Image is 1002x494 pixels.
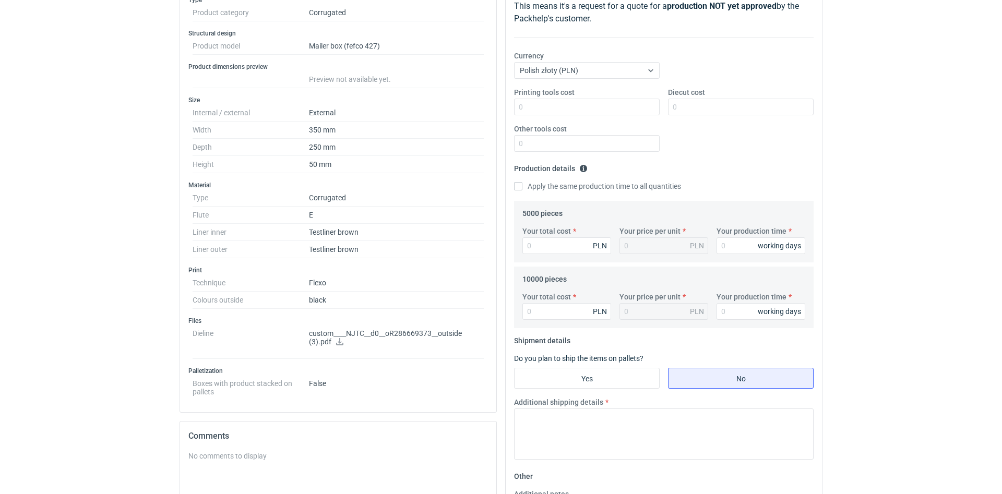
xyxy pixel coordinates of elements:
[717,237,805,254] input: 0
[758,240,801,251] div: working days
[309,207,484,224] dd: E
[193,241,309,258] dt: Liner outer
[309,329,484,347] p: custom____NJTC__d0__oR286669373__outside (3).pdf
[593,306,607,317] div: PLN
[514,124,567,134] label: Other tools cost
[522,205,563,218] legend: 5000 pieces
[717,303,805,320] input: 0
[514,354,643,363] label: Do you plan to ship the items on pallets?
[514,160,588,173] legend: Production details
[514,99,660,115] input: 0
[522,292,571,302] label: Your total cost
[309,139,484,156] dd: 250 mm
[193,274,309,292] dt: Technique
[193,189,309,207] dt: Type
[309,75,391,83] span: Preview not available yet.
[193,139,309,156] dt: Depth
[514,332,570,345] legend: Shipment details
[619,292,681,302] label: Your price per unit
[593,240,607,251] div: PLN
[520,66,578,75] span: Polish złoty (PLN)
[309,189,484,207] dd: Corrugated
[514,135,660,152] input: 0
[188,430,488,442] h2: Comments
[514,468,533,480] legend: Other
[188,63,488,71] h3: Product dimensions preview
[309,292,484,309] dd: black
[690,306,704,317] div: PLN
[309,104,484,122] dd: External
[188,266,488,274] h3: Print
[514,87,575,98] label: Printing tools cost
[188,317,488,325] h3: Files
[619,226,681,236] label: Your price per unit
[193,156,309,173] dt: Height
[309,122,484,139] dd: 350 mm
[717,226,786,236] label: Your production time
[309,4,484,21] dd: Corrugated
[193,122,309,139] dt: Width
[193,104,309,122] dt: Internal / external
[309,274,484,292] dd: Flexo
[668,368,814,389] label: No
[522,237,611,254] input: 0
[514,368,660,389] label: Yes
[309,375,484,396] dd: False
[193,375,309,396] dt: Boxes with product stacked on pallets
[668,87,705,98] label: Diecut cost
[188,29,488,38] h3: Structural design
[514,51,544,61] label: Currency
[717,292,786,302] label: Your production time
[758,306,801,317] div: working days
[188,451,488,461] div: No comments to display
[309,241,484,258] dd: Testliner brown
[690,240,704,251] div: PLN
[667,1,777,11] strong: production NOT yet approved
[193,224,309,241] dt: Liner inner
[514,397,603,407] label: Additional shipping details
[193,207,309,224] dt: Flute
[522,271,567,283] legend: 10000 pieces
[514,181,681,191] label: Apply the same production time to all quantities
[309,38,484,55] dd: Mailer box (fefco 427)
[193,38,309,55] dt: Product model
[522,226,571,236] label: Your total cost
[188,96,488,104] h3: Size
[193,4,309,21] dt: Product category
[188,367,488,375] h3: Palletization
[522,303,611,320] input: 0
[309,224,484,241] dd: Testliner brown
[193,292,309,309] dt: Colours outside
[188,181,488,189] h3: Material
[668,99,814,115] input: 0
[193,325,309,359] dt: Dieline
[309,156,484,173] dd: 50 mm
